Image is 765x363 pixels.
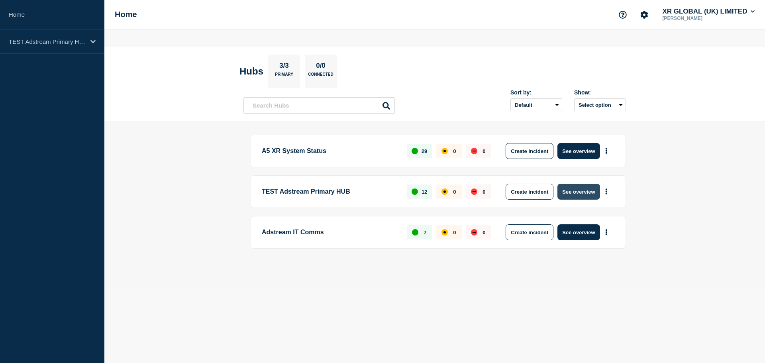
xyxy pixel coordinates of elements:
div: down [471,229,477,235]
button: Account settings [636,6,653,23]
p: 12 [422,189,427,195]
div: affected [441,229,448,235]
div: Sort by: [510,89,562,96]
p: 0 [483,148,485,154]
select: Sort by [510,98,562,111]
p: 0 [453,189,456,195]
p: 0 [453,148,456,154]
p: [PERSON_NAME] [661,16,743,21]
div: Show: [574,89,626,96]
button: More actions [601,184,612,199]
p: Primary [275,72,293,80]
div: up [412,188,418,195]
p: 29 [422,148,427,154]
button: See overview [557,143,600,159]
input: Search Hubs [243,97,395,114]
h2: Hubs [239,66,263,77]
button: Create incident [506,224,553,240]
div: affected [441,148,448,154]
div: up [412,148,418,154]
p: 7 [424,230,426,235]
button: XR GLOBAL (UK) LIMITED [661,8,756,16]
div: down [471,148,477,154]
div: down [471,188,477,195]
h1: Home [115,10,137,19]
p: A5 XR System Status [262,143,398,159]
button: Select option [574,98,626,111]
button: Create incident [506,184,553,200]
button: More actions [601,225,612,240]
p: Adstream IT Comms [262,224,398,240]
div: affected [441,188,448,195]
p: 0 [453,230,456,235]
button: See overview [557,184,600,200]
p: TEST Adstream Primary HUB [262,184,398,200]
p: 0/0 [313,62,329,72]
p: 0 [483,189,485,195]
p: TEST Adstream Primary HUB [9,38,85,45]
button: Support [614,6,631,23]
button: More actions [601,144,612,159]
p: 0 [483,230,485,235]
button: Create incident [506,143,553,159]
button: See overview [557,224,600,240]
p: Connected [308,72,333,80]
div: up [412,229,418,235]
p: 3/3 [277,62,292,72]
